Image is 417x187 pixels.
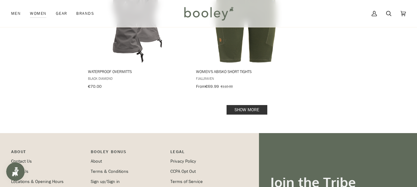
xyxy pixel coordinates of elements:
span: Women's Abisko Short Tights [196,69,296,74]
span: From [196,83,205,89]
a: Show more [227,105,267,115]
p: Booley Bonus [91,148,164,158]
span: Men [11,10,21,17]
span: Gear [56,10,67,17]
span: €110.00 [221,84,233,89]
div: Pagination [88,107,406,113]
span: Black Diamond [88,76,188,81]
a: Privacy Policy [170,158,196,164]
a: Terms & Conditions [91,169,128,174]
span: Waterproof Overmitts [88,69,188,74]
a: Sign up/Sign in [91,179,120,185]
span: €70.00 [88,83,102,89]
img: Booley [181,5,236,22]
a: Locations & Opening Hours [11,179,64,185]
iframe: Button to open loyalty program pop-up [6,162,25,181]
span: Fjallraven [196,76,296,81]
p: Pipeline_Footer Main [11,148,85,158]
a: Contact Us [11,158,32,164]
a: About [91,158,102,164]
p: Pipeline_Footer Sub [170,148,244,158]
span: €69.99 [205,83,219,89]
a: Terms of Service [170,179,203,185]
span: Brands [76,10,94,17]
span: Women [30,10,46,17]
a: CCPA Opt Out [170,169,196,174]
